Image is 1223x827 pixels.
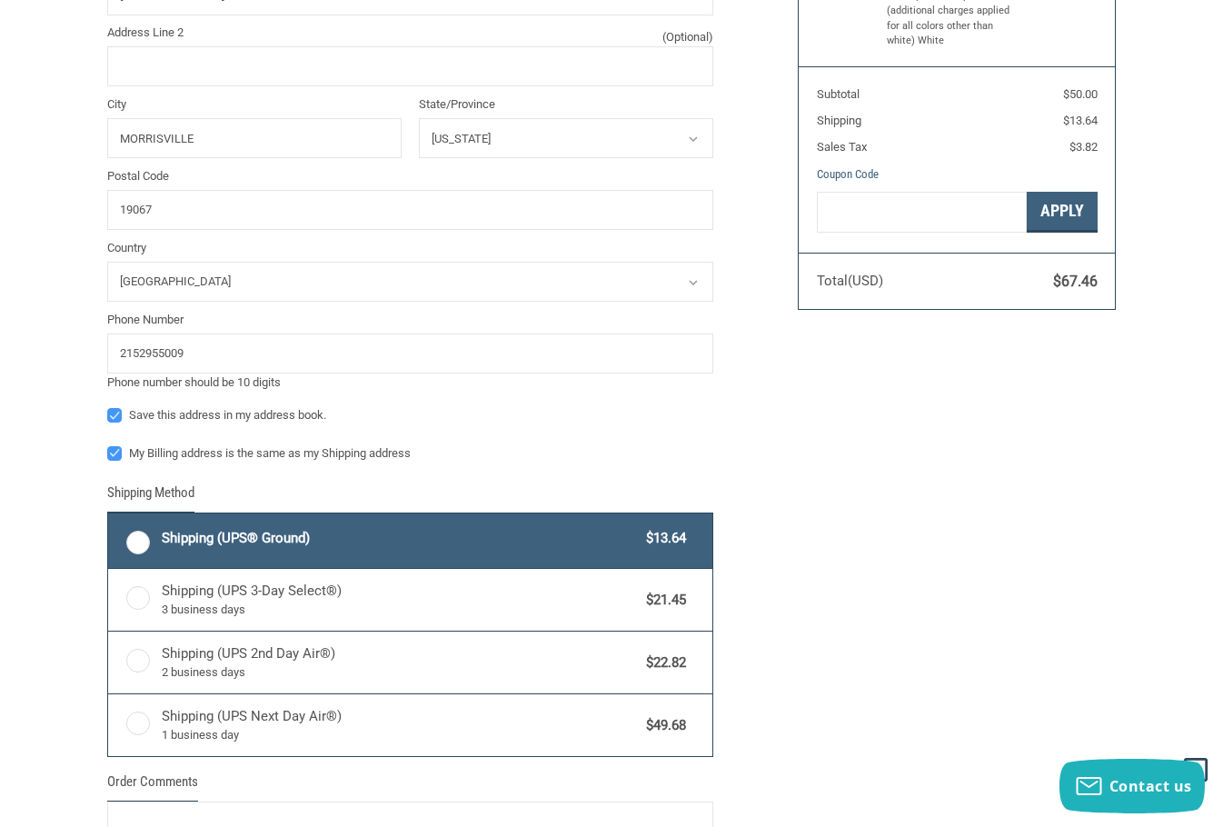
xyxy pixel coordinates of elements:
[1069,140,1098,154] span: $3.82
[1027,192,1098,233] button: Apply
[817,87,860,101] span: Subtotal
[162,706,638,744] span: Shipping (UPS Next Day Air®)
[162,663,638,682] span: 2 business days
[162,643,638,682] span: Shipping (UPS 2nd Day Air®)
[107,311,713,329] label: Phone Number
[1059,759,1205,813] button: Contact us
[107,408,713,423] label: Save this address in my address book.
[637,653,686,673] span: $22.82
[817,114,861,127] span: Shipping
[1109,776,1192,796] span: Contact us
[637,528,686,549] span: $13.64
[107,772,198,802] legend: Order Comments
[637,590,686,611] span: $21.45
[162,726,638,744] span: 1 business day
[162,601,638,619] span: 3 business days
[1063,114,1098,127] span: $13.64
[107,483,194,513] legend: Shipping Method
[817,140,867,154] span: Sales Tax
[107,446,713,461] label: My Billing address is the same as my Shipping address
[637,715,686,736] span: $49.68
[817,167,879,181] a: Coupon Code
[162,581,638,619] span: Shipping (UPS 3-Day Select®)
[419,95,713,114] label: State/Province
[817,273,883,289] span: Total (USD)
[817,192,1027,233] input: Gift Certificate or Coupon Code
[107,95,402,114] label: City
[107,374,713,392] div: Phone number should be 10 digits
[1063,87,1098,101] span: $50.00
[662,28,713,46] small: (Optional)
[1053,273,1098,290] span: $67.46
[162,528,638,549] span: Shipping (UPS® Ground)
[107,167,713,185] label: Postal Code
[107,24,713,42] label: Address Line 2
[107,239,713,257] label: Country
